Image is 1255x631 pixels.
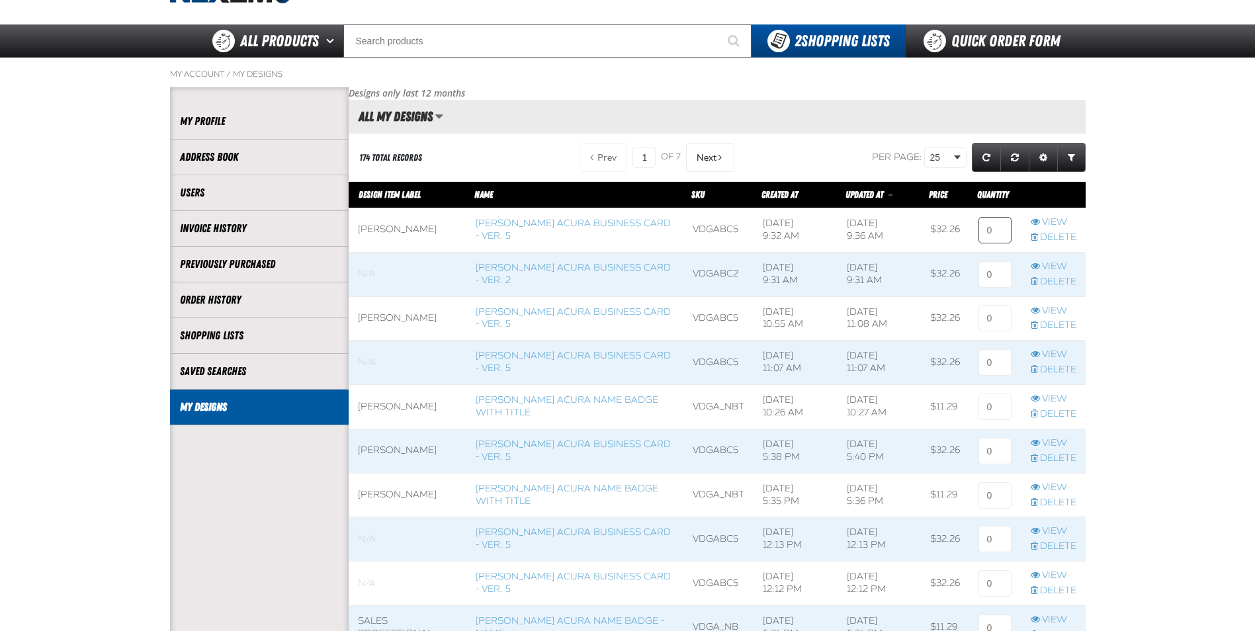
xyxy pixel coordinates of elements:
a: Name [474,189,493,200]
td: [PERSON_NAME] [349,385,467,429]
a: Address Book [180,149,339,165]
td: [DATE] 10:26 AM [754,385,838,429]
a: My Profile [180,114,339,129]
td: VDGABC5 [683,341,754,385]
button: You have 2 Shopping Lists. Open to view details [752,24,906,58]
td: $32.26 [921,517,969,562]
button: Start Searching [718,24,752,58]
a: Delete row action [1031,364,1076,376]
a: [PERSON_NAME] Acura Business Card - Ver. 5 [476,439,671,462]
span: / [226,69,231,79]
span: Price [929,189,947,200]
td: [DATE] 12:12 PM [754,562,838,606]
td: $32.26 [921,429,969,473]
td: VDGABC5 [683,296,754,341]
a: Refresh grid action [972,143,1001,172]
a: My Designs [233,69,282,79]
td: VDGABC5 [683,429,754,473]
a: Delete row action [1031,585,1076,597]
input: Search [343,24,752,58]
a: Users [180,185,339,200]
a: Order History [180,292,339,308]
td: [DATE] 5:40 PM [838,429,921,473]
td: [DATE] 9:31 AM [838,252,921,296]
td: [PERSON_NAME] [349,208,467,252]
a: View row action [1031,305,1076,317]
a: View row action [1031,614,1076,626]
div: 174 total records [359,151,422,164]
strong: 2 [795,32,801,50]
input: 0 [978,349,1012,376]
td: Blank [349,562,467,606]
td: $32.26 [921,562,969,606]
td: [DATE] 10:27 AM [838,385,921,429]
span: Quantity [977,189,1009,200]
td: [DATE] 11:08 AM [838,296,921,341]
td: $32.26 [921,252,969,296]
a: Delete row action [1031,408,1076,421]
button: Manage grid views. Current view is All My Designs [435,105,443,128]
td: Blank [349,252,467,296]
td: [DATE] 9:31 AM [754,252,838,296]
a: View row action [1031,482,1076,494]
td: [DATE] 11:07 AM [754,341,838,385]
h2: All My Designs [349,109,433,124]
input: Current page number [632,147,656,168]
a: View row action [1031,261,1076,273]
button: Open All Products pages [322,24,343,58]
a: [PERSON_NAME] Acura Name Badge with Title [476,483,658,507]
td: $32.26 [921,208,969,252]
td: [DATE] 10:55 AM [754,296,838,341]
span: of 7 [661,151,681,163]
a: Created At [761,189,798,200]
a: View row action [1031,216,1076,229]
span: All Products [240,29,319,53]
td: [PERSON_NAME] [349,296,467,341]
input: 0 [978,261,1012,288]
input: 0 [978,438,1012,464]
td: $11.29 [921,385,969,429]
td: VDGABC5 [683,517,754,562]
td: $32.26 [921,296,969,341]
td: $32.26 [921,341,969,385]
a: Delete row action [1031,452,1076,465]
a: My Designs [180,400,339,415]
a: Expand or Collapse Grid Settings [1029,143,1058,172]
a: [PERSON_NAME] Acura Business Card - Ver. 2 [476,262,671,286]
a: Delete row action [1031,540,1076,553]
td: VDGA_NBT [683,385,754,429]
a: SKU [691,189,705,200]
a: My Account [170,69,224,79]
input: 0 [978,305,1012,331]
p: Designs only last 12 months [349,87,1086,100]
a: Design Item Label [359,189,421,200]
input: 0 [978,526,1012,552]
a: Delete row action [1031,276,1076,288]
td: VDGABC5 [683,562,754,606]
input: 0 [978,570,1012,597]
input: 0 [978,394,1012,420]
span: 25 [930,151,951,165]
a: Reset grid action [1000,143,1029,172]
td: [DATE] 5:35 PM [754,473,838,517]
a: [PERSON_NAME] Acura Business Card - Ver. 5 [476,571,671,595]
td: [DATE] 11:07 AM [838,341,921,385]
span: Per page: [872,151,922,163]
a: [PERSON_NAME] Acura Business Card - Ver. 5 [476,526,671,550]
a: Delete row action [1031,319,1076,332]
td: $11.29 [921,473,969,517]
a: [PERSON_NAME] Acura Business Card - Ver. 5 [476,350,671,374]
span: Next Page [697,152,716,163]
a: [PERSON_NAME] Acura Business Card - Ver. 5 [476,218,671,241]
a: Updated At [845,189,885,200]
a: View row action [1031,569,1076,582]
td: [DATE] 12:13 PM [838,517,921,562]
td: [DATE] 5:38 PM [754,429,838,473]
button: Next Page [686,143,734,172]
td: [PERSON_NAME] [349,429,467,473]
a: View row action [1031,349,1076,361]
a: Invoice History [180,221,339,236]
td: Blank [349,517,467,562]
input: 0 [978,482,1012,509]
